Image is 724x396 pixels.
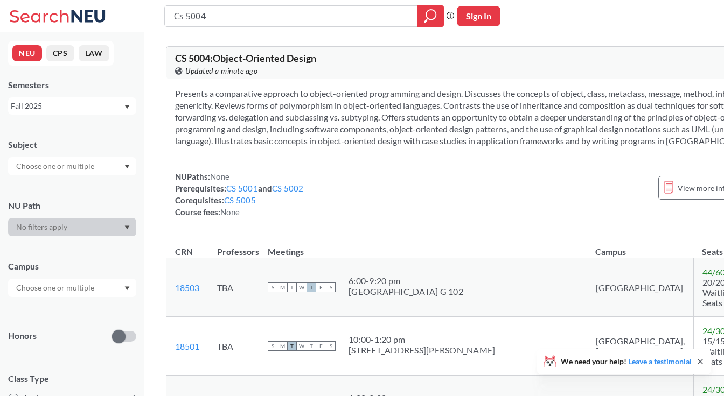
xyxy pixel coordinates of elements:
[210,172,229,181] span: None
[79,45,109,61] button: LAW
[173,7,409,25] input: Class, professor, course number, "phrase"
[220,207,240,217] span: None
[259,235,587,258] th: Meetings
[349,334,495,345] div: 10:00 - 1:20 pm
[277,341,287,351] span: M
[297,341,307,351] span: W
[349,286,463,297] div: [GEOGRAPHIC_DATA] G 102
[268,341,277,351] span: S
[349,345,495,356] div: [STREET_ADDRESS][PERSON_NAME]
[11,160,101,173] input: Choose one or multiple
[124,225,130,230] svg: Dropdown arrow
[175,52,316,64] span: CS 5004 : Object-Oriented Design
[12,45,42,61] button: NEU
[224,195,256,205] a: CS 5005
[175,246,193,258] div: CRN
[287,341,297,351] span: T
[124,105,130,109] svg: Dropdown arrow
[417,5,444,27] div: magnifying glass
[208,317,259,376] td: TBA
[297,282,307,292] span: W
[287,282,297,292] span: T
[226,183,258,193] a: CS 5001
[208,258,259,317] td: TBA
[628,357,692,366] a: Leave a testimonial
[561,358,692,365] span: We need your help!
[185,65,257,77] span: Updated a minute ago
[175,282,199,293] a: 18503
[307,341,316,351] span: T
[175,341,199,351] a: 18501
[8,157,136,175] div: Dropdown arrow
[8,79,136,91] div: Semesters
[46,45,74,61] button: CPS
[587,235,693,258] th: Campus
[8,330,37,342] p: Honors
[8,200,136,211] div: NU Path
[208,235,259,258] th: Professors
[277,282,287,292] span: M
[8,218,136,236] div: Dropdown arrow
[272,183,304,193] a: CS 5002
[175,171,304,218] div: NUPaths: Prerequisites: and Corequisites: Course fees:
[8,97,136,115] div: Fall 2025Dropdown arrow
[587,317,693,376] td: [GEOGRAPHIC_DATA], [GEOGRAPHIC_DATA]
[307,282,316,292] span: T
[8,139,136,151] div: Subject
[11,281,101,294] input: Choose one or multiple
[424,9,437,24] svg: magnifying glass
[316,341,326,351] span: F
[268,282,277,292] span: S
[326,282,336,292] span: S
[316,282,326,292] span: F
[124,165,130,169] svg: Dropdown arrow
[124,286,130,291] svg: Dropdown arrow
[11,100,123,112] div: Fall 2025
[349,275,463,286] div: 6:00 - 9:20 pm
[326,341,336,351] span: S
[8,373,136,385] span: Class Type
[8,260,136,272] div: Campus
[587,258,693,317] td: [GEOGRAPHIC_DATA]
[457,6,500,26] button: Sign In
[8,279,136,297] div: Dropdown arrow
